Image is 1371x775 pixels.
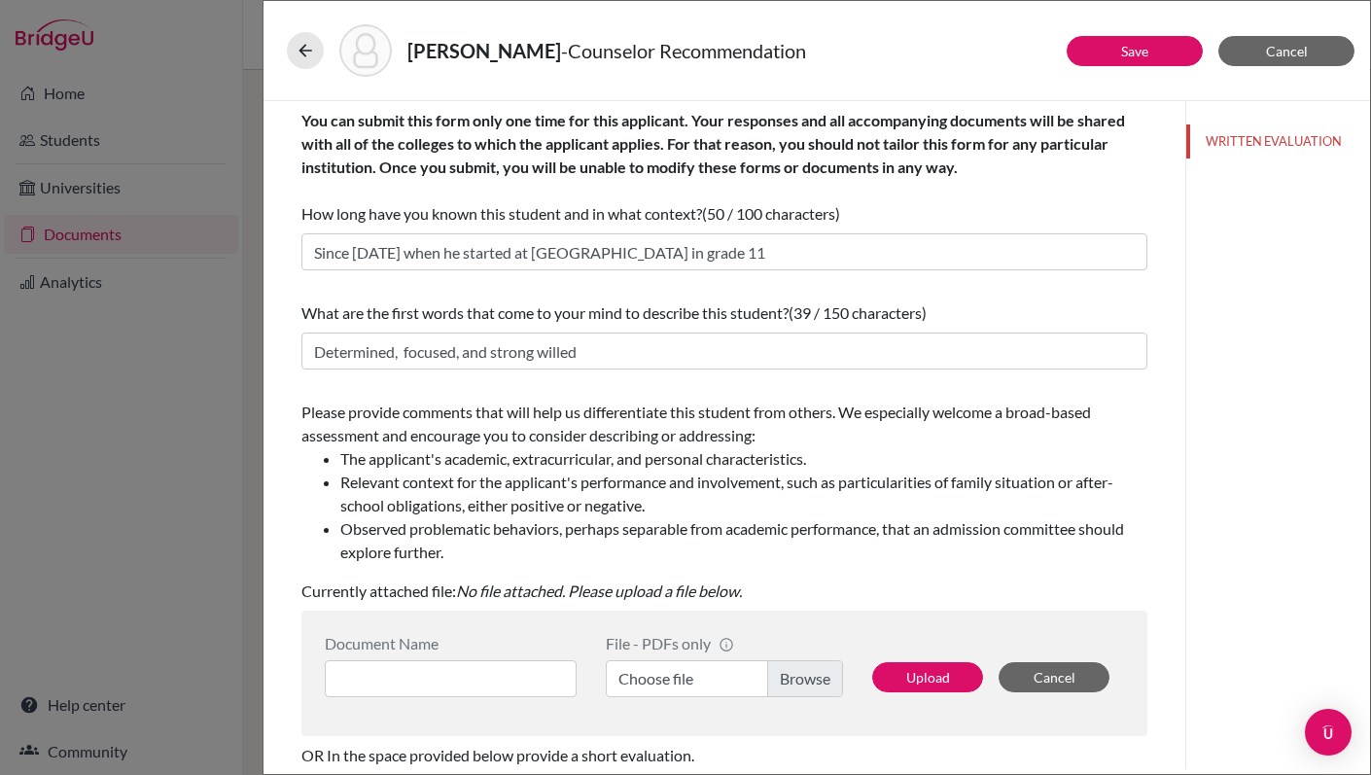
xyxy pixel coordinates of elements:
[872,662,983,692] button: Upload
[606,660,843,697] label: Choose file
[702,204,840,223] span: (50 / 100 characters)
[301,746,694,764] span: OR In the space provided below provide a short evaluation.
[407,39,561,62] strong: [PERSON_NAME]
[340,517,1147,564] li: Observed problematic behaviors, perhaps separable from academic performance, that an admission co...
[325,634,577,652] div: Document Name
[340,447,1147,471] li: The applicant's academic, extracurricular, and personal characteristics.
[301,403,1147,564] span: Please provide comments that will help us differentiate this student from others. We especially w...
[1305,709,1352,756] div: Open Intercom Messenger
[301,393,1147,611] div: Currently attached file:
[789,303,927,322] span: (39 / 150 characters)
[340,471,1147,517] li: Relevant context for the applicant's performance and involvement, such as particularities of fami...
[456,581,742,600] i: No file attached. Please upload a file below.
[999,662,1109,692] button: Cancel
[1186,124,1370,159] button: WRITTEN EVALUATION
[606,634,843,652] div: File - PDFs only
[301,111,1125,176] b: You can submit this form only one time for this applicant. Your responses and all accompanying do...
[301,111,1125,223] span: How long have you known this student and in what context?
[719,637,734,652] span: info
[301,303,789,322] span: What are the first words that come to your mind to describe this student?
[561,39,806,62] span: - Counselor Recommendation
